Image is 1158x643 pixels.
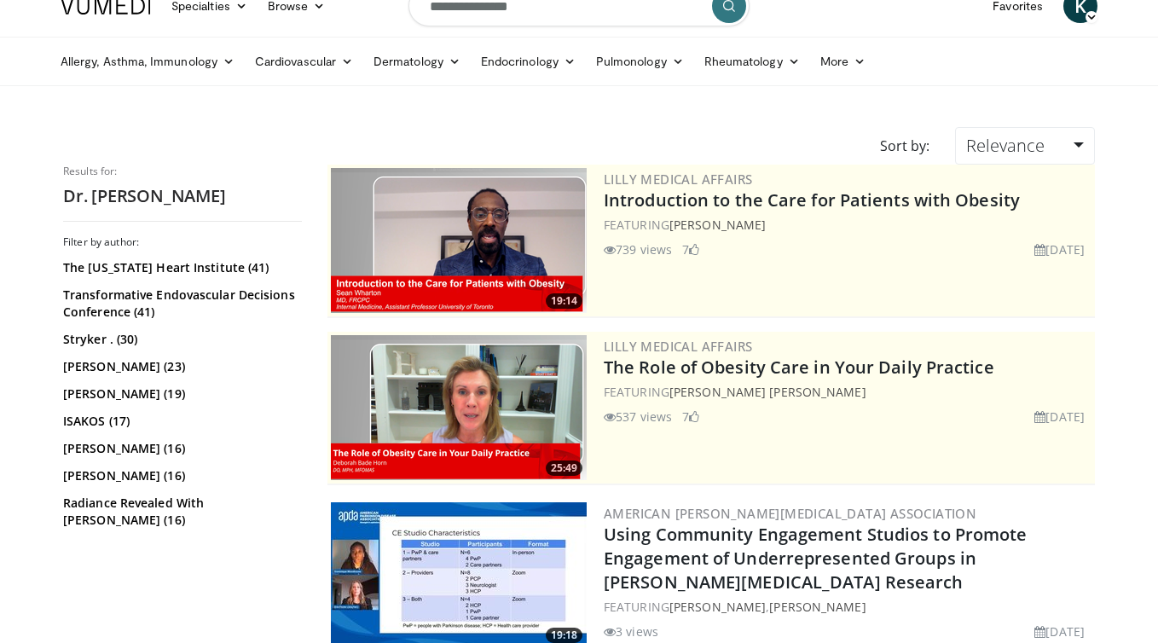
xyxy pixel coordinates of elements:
h3: Filter by author: [63,235,302,249]
a: [PERSON_NAME] (16) [63,440,298,457]
a: Allergy, Asthma, Immunology [50,44,245,78]
li: [DATE] [1034,623,1085,640]
div: FEATURING [604,383,1091,401]
span: 19:18 [546,628,582,643]
a: Cardiovascular [245,44,363,78]
li: 739 views [604,240,672,258]
li: [DATE] [1034,408,1085,426]
li: 7 [682,408,699,426]
a: 19:14 [331,168,587,313]
li: [DATE] [1034,240,1085,258]
span: 25:49 [546,461,582,476]
li: 537 views [604,408,672,426]
a: Using Community Engagement Studios to Promote Engagement of Underrepresented Groups in [PERSON_NA... [604,523,1028,594]
a: Stryker . (30) [63,331,298,348]
li: 7 [682,240,699,258]
div: Sort by: [867,127,942,165]
a: [PERSON_NAME] [669,599,766,615]
img: acc2e291-ced4-4dd5-b17b-d06994da28f3.png.300x170_q85_crop-smart_upscale.png [331,168,587,313]
a: Relevance [955,127,1095,165]
a: ISAKOS (17) [63,413,298,430]
a: 25:49 [331,335,587,480]
a: Transformative Endovascular Decisions Conference (41) [63,287,298,321]
a: [PERSON_NAME] [769,599,866,615]
a: American [PERSON_NAME][MEDICAL_DATA] Association [604,505,976,522]
a: Endocrinology [471,44,586,78]
a: Lilly Medical Affairs [604,338,752,355]
a: [PERSON_NAME] [PERSON_NAME] [669,384,866,400]
a: Radiance Revealed With [PERSON_NAME] (16) [63,495,298,529]
a: The [US_STATE] Heart Institute (41) [63,259,298,276]
a: [PERSON_NAME] (19) [63,385,298,403]
p: Results for: [63,165,302,178]
a: [PERSON_NAME] (23) [63,358,298,375]
a: The Role of Obesity Care in Your Daily Practice [604,356,994,379]
h2: Dr. [PERSON_NAME] [63,185,302,207]
span: Relevance [966,134,1045,157]
img: e1208b6b-349f-4914-9dd7-f97803bdbf1d.png.300x170_q85_crop-smart_upscale.png [331,335,587,480]
a: [PERSON_NAME] [669,217,766,233]
a: Introduction to the Care for Patients with Obesity [604,188,1020,211]
div: FEATURING , [604,598,1091,616]
span: 19:14 [546,293,582,309]
a: Dermatology [363,44,471,78]
a: Pulmonology [586,44,694,78]
div: FEATURING [604,216,1091,234]
a: [PERSON_NAME] (16) [63,467,298,484]
a: More [810,44,876,78]
a: Rheumatology [694,44,810,78]
a: Lilly Medical Affairs [604,171,752,188]
li: 3 views [604,623,658,640]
